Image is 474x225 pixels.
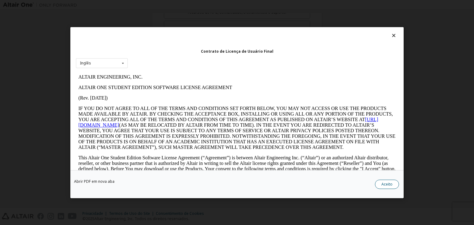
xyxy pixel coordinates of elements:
[2,2,320,8] p: ALTAIR ENGINEERING, INC.
[2,34,320,78] p: IF YOU DO NOT AGREE TO ALL OF THE TERMS AND CONDITIONS SET FORTH BELOW, YOU MAY NOT ACCESS OR USE...
[80,60,91,66] font: Inglês
[375,180,399,189] button: Aceito
[74,179,114,184] font: Abrir PDF em nova aba
[381,182,393,187] font: Aceito
[74,180,114,183] a: Abrir PDF em nova aba
[2,13,320,18] p: ALTAIR ONE STUDENT EDITION SOFTWARE LICENSE AGREEMENT
[2,83,320,105] p: This Altair One Student Edition Software License Agreement (“Agreement”) is between Altair Engine...
[2,23,320,29] p: (Rev. [DATE])
[201,48,273,54] font: Contrato de Licença de Usuário Final
[2,45,302,56] a: [URL][DOMAIN_NAME]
